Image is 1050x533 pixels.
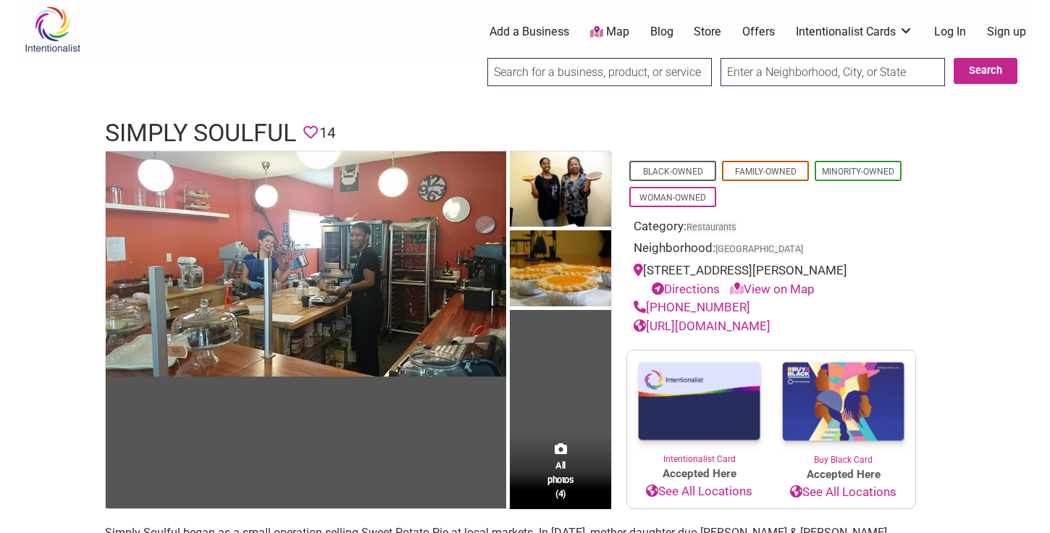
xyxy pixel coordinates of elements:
a: Sign up [987,24,1026,40]
a: Buy Black Card [771,351,915,466]
a: Intentionalist Cards [796,24,913,40]
div: Category: [634,217,909,240]
a: [URL][DOMAIN_NAME] [634,319,770,333]
a: Woman-Owned [639,193,706,203]
img: Intentionalist Card [627,351,771,453]
h1: Simply Soulful [105,116,296,151]
img: Intentionalist [18,6,87,53]
a: Intentionalist Card [627,351,771,466]
a: Black-Owned [643,167,703,177]
a: Store [694,24,721,40]
a: [PHONE_NUMBER] [634,300,750,314]
img: Buy Black Card [771,351,915,453]
button: Search [954,58,1017,84]
a: View on Map [730,282,815,296]
input: Search for a business, product, or service [487,58,712,86]
a: See All Locations [771,483,915,502]
a: Log In [934,24,966,40]
a: Directions [652,282,720,296]
a: Blog [650,24,673,40]
a: Restaurants [686,222,736,232]
a: Map [590,24,629,41]
span: 14 [319,122,335,144]
span: All photos (4) [547,458,574,500]
a: Family-Owned [735,167,797,177]
input: Enter a Neighborhood, City, or State [721,58,945,86]
div: [STREET_ADDRESS][PERSON_NAME] [634,261,909,298]
a: Minority-Owned [822,167,894,177]
div: Neighborhood: [634,239,909,261]
span: Accepted Here [627,466,771,482]
span: [GEOGRAPHIC_DATA] [715,245,803,254]
a: Add a Business [490,24,569,40]
a: Offers [742,24,775,40]
a: See All Locations [627,482,771,501]
span: Accepted Here [771,466,915,483]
